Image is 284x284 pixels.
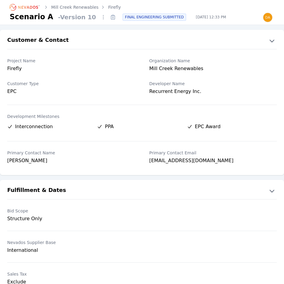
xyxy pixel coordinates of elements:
[195,123,221,130] span: EPC Award
[51,4,98,10] a: Mill Creek Renewables
[7,150,135,156] label: Primary Contact Name
[7,186,66,196] h2: Fulfillment & Dates
[7,88,135,95] div: EPC
[7,157,135,165] div: [PERSON_NAME]
[191,15,231,20] span: [DATE] 12:33 PM
[123,14,186,21] div: FINAL ENGINEERING SUBMITTED
[7,36,69,45] h2: Customer & Contact
[7,208,135,214] label: Bid Scope
[10,12,53,22] h1: Scenario A
[108,4,121,10] a: Firefly
[149,150,277,156] label: Primary Contact Email
[149,88,277,96] div: Recurrent Energy Inc.
[7,239,135,245] label: Nevados Supplier Base
[149,157,277,165] div: [EMAIL_ADDRESS][DOMAIN_NAME]
[149,65,277,73] div: Mill Creek Renewables
[15,123,53,130] span: Interconnection
[263,13,273,22] img: daniel@nevados.solar
[7,58,135,64] label: Project Name
[105,123,114,130] span: PPA
[7,271,135,277] label: Sales Tax
[7,81,135,87] label: Customer Type
[7,113,277,119] label: Development Milestones
[10,2,121,12] nav: Breadcrumb
[149,58,277,64] label: Organization Name
[56,13,98,21] span: - Version 10
[149,81,277,87] label: Developer Name
[7,65,135,73] div: Firefly
[7,215,135,222] div: Structure Only
[7,247,135,254] div: International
